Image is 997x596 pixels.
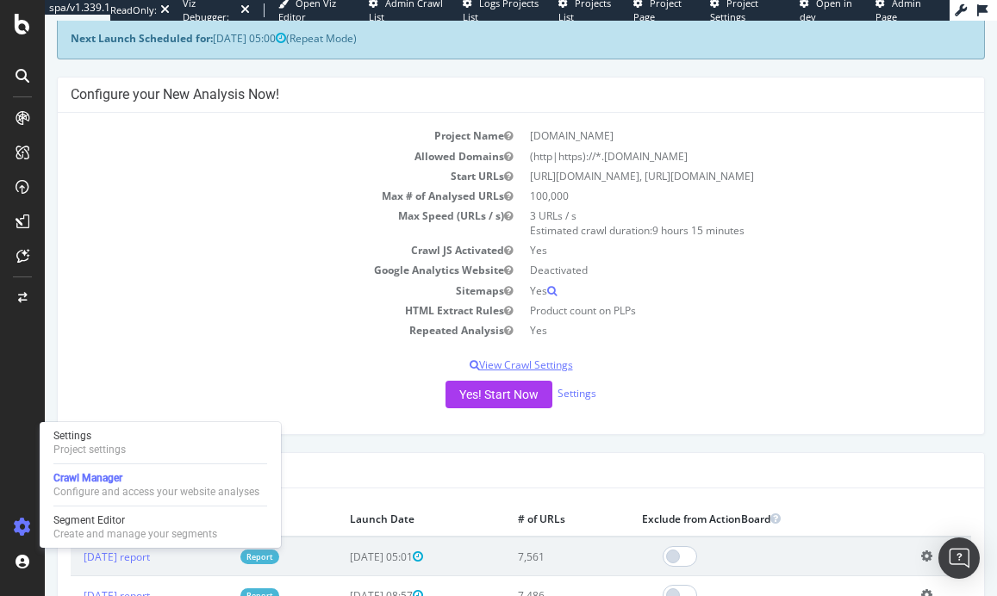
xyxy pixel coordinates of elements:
th: Analysis [26,481,183,516]
td: 7,486 [460,556,584,594]
strong: Next Launch Scheduled for: [26,10,168,25]
a: SettingsProject settings [47,427,274,458]
th: Launch Date [292,481,460,516]
a: Segment EditorCreate and manage your segments [47,512,274,543]
div: Segment Editor [53,513,217,527]
div: Crawl Manager [53,471,259,485]
span: [DATE] 05:01 [305,529,378,543]
td: Yes [477,300,927,320]
td: (http|https)://*.[DOMAIN_NAME] [477,126,927,146]
td: Google Analytics Website [26,239,477,259]
td: Repeated Analysis [26,300,477,320]
h4: Configure your New Analysis Now! [26,65,926,83]
th: Exclude from ActionBoard [584,481,863,516]
td: Project Name [26,105,477,125]
td: Max Speed (URLs / s) [26,185,477,220]
td: Yes [477,220,927,239]
td: 7,561 [460,516,584,556]
a: Settings [513,365,551,380]
td: HTML Extract Rules [26,280,477,300]
td: Max # of Analysed URLs [26,165,477,185]
td: Start URLs [26,146,477,165]
div: Settings [53,429,126,443]
a: [DATE] report [39,529,105,543]
td: Product count on PLPs [477,280,927,300]
a: [DATE] report [39,568,105,582]
span: [DATE] 05:00 [168,10,241,25]
div: Configure and access your website analyses [53,485,259,499]
span: 9 hours 15 minutes [608,202,700,217]
td: Deactivated [477,239,927,259]
td: 3 URLs / s Estimated crawl duration: [477,185,927,220]
a: Crawl ManagerConfigure and access your website analyses [47,469,274,500]
button: Yes! Start Now [401,360,508,388]
p: View Crawl Settings [26,337,926,351]
th: Status [183,481,292,516]
td: Yes [477,260,927,280]
a: Report [196,568,234,582]
a: Report [196,529,234,543]
td: Allowed Domains [26,126,477,146]
th: # of URLs [460,481,584,516]
div: ReadOnly: [110,3,157,17]
td: 100,000 [477,165,927,185]
td: Sitemaps [26,260,477,280]
td: [URL][DOMAIN_NAME], [URL][DOMAIN_NAME] [477,146,927,165]
h4: Last 5 Crawls [26,441,926,458]
span: [DATE] 08:57 [305,568,378,582]
div: Project settings [53,443,126,456]
td: [DOMAIN_NAME] [477,105,927,125]
div: Open Intercom Messenger [938,537,980,579]
td: Crawl JS Activated [26,220,477,239]
div: Create and manage your segments [53,527,217,541]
